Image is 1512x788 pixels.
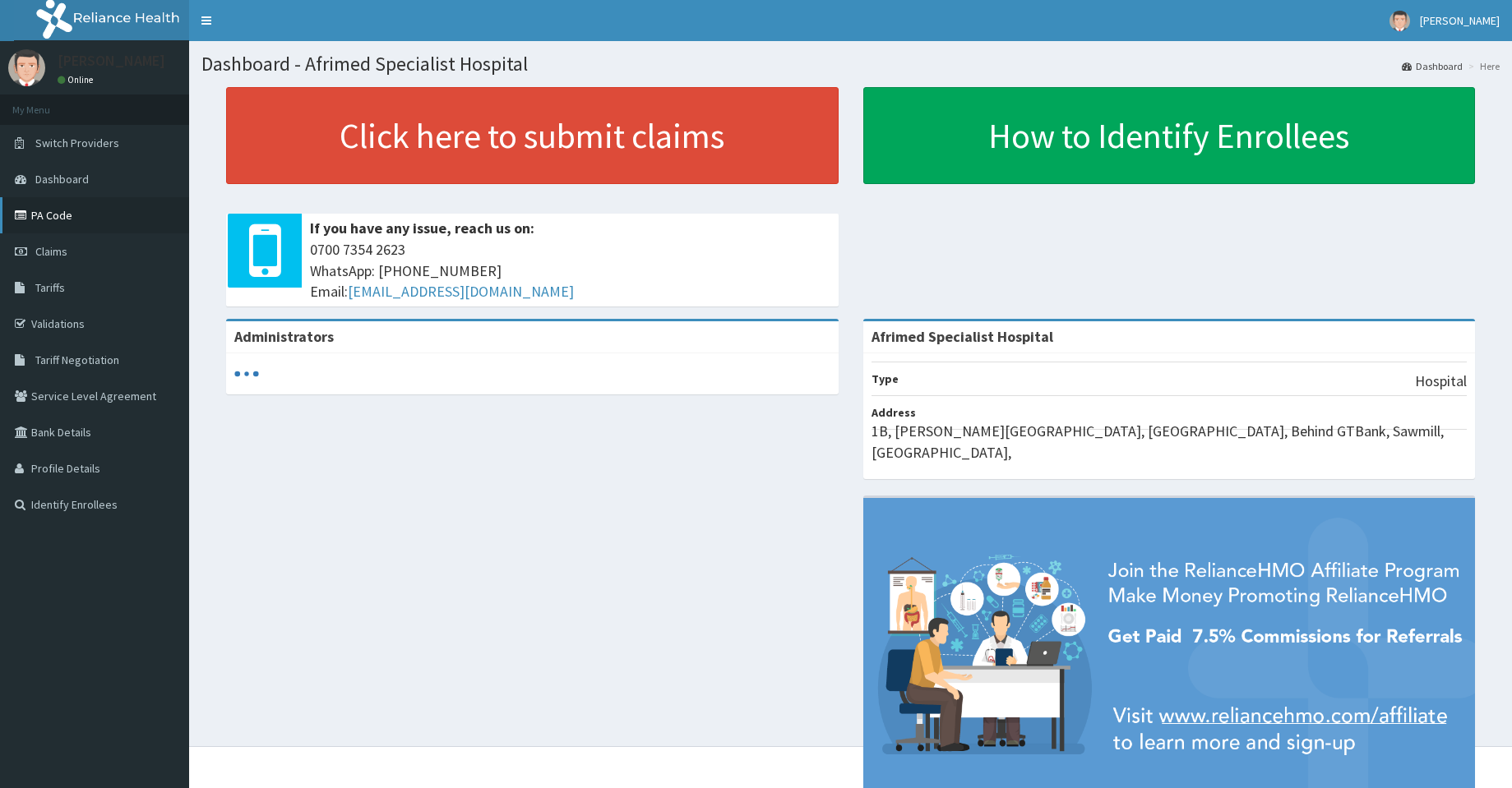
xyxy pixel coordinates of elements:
[1402,59,1463,73] a: Dashboard
[58,53,165,68] p: [PERSON_NAME]
[234,327,334,346] b: Administrators
[35,136,119,150] span: Switch Providers
[872,327,1053,346] strong: Afrimed Specialist Hospital
[1420,13,1500,28] span: [PERSON_NAME]
[348,282,574,301] a: [EMAIL_ADDRESS][DOMAIN_NAME]
[226,87,839,184] a: Click here to submit claims
[35,353,119,367] span: Tariff Negotiation
[1389,11,1410,31] img: User Image
[58,74,97,85] a: Online
[872,405,916,420] b: Address
[1464,59,1500,73] li: Here
[35,244,67,259] span: Claims
[8,49,45,86] img: User Image
[863,87,1476,184] a: How to Identify Enrollees
[310,239,830,302] span: 0700 7354 2623 WhatsApp: [PHONE_NUMBER] Email:
[872,421,1468,463] p: 1B, [PERSON_NAME][GEOGRAPHIC_DATA], [GEOGRAPHIC_DATA], Behind GTBank, Sawmill, [GEOGRAPHIC_DATA],
[310,219,534,237] b: If you have any issue, reach us on:
[1415,371,1467,392] p: Hospital
[35,280,65,295] span: Tariffs
[35,172,89,187] span: Dashboard
[234,362,259,386] svg: audio-loading
[201,53,1500,75] h1: Dashboard - Afrimed Specialist Hospital
[872,371,899,386] b: Type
